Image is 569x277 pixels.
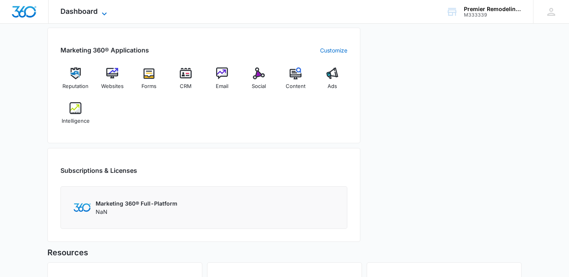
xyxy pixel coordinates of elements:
[252,82,266,90] span: Social
[101,82,124,90] span: Websites
[281,67,311,96] a: Content
[60,67,91,96] a: Reputation
[286,82,305,90] span: Content
[244,67,274,96] a: Social
[464,6,522,12] div: account name
[134,67,164,96] a: Forms
[216,82,228,90] span: Email
[47,247,522,258] h5: Resources
[207,67,237,96] a: Email
[317,67,347,96] a: Ads
[62,117,90,125] span: Intelligence
[60,7,98,15] span: Dashboard
[60,45,149,55] h2: Marketing 360® Applications
[180,82,192,90] span: CRM
[73,203,91,211] img: Marketing 360 Logo
[320,46,347,54] a: Customize
[62,82,89,90] span: Reputation
[60,166,137,175] h2: Subscriptions & Licenses
[464,12,522,18] div: account id
[141,82,156,90] span: Forms
[170,67,201,96] a: CRM
[60,102,91,131] a: Intelligence
[96,199,177,208] p: Marketing 360® Full-Platform
[96,199,177,216] div: NaN
[97,67,128,96] a: Websites
[328,82,337,90] span: Ads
